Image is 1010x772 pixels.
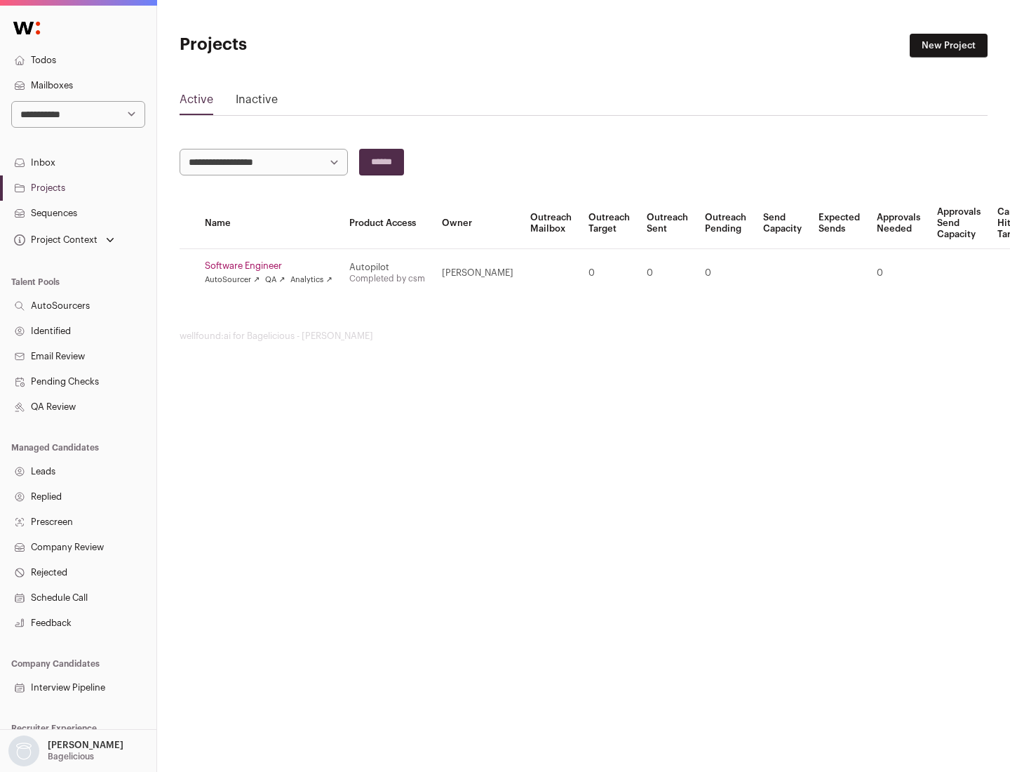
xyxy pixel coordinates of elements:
[48,751,94,762] p: Bagelicious
[6,14,48,42] img: Wellfound
[205,260,332,272] a: Software Engineer
[929,198,989,249] th: Approvals Send Capacity
[180,331,988,342] footer: wellfound:ai for Bagelicious - [PERSON_NAME]
[580,249,638,298] td: 0
[6,736,126,766] button: Open dropdown
[868,198,929,249] th: Approvals Needed
[755,198,810,249] th: Send Capacity
[638,198,696,249] th: Outreach Sent
[180,91,213,114] a: Active
[290,274,332,286] a: Analytics ↗
[8,736,39,766] img: nopic.png
[180,34,449,56] h1: Projects
[433,198,522,249] th: Owner
[11,230,117,250] button: Open dropdown
[696,198,755,249] th: Outreach Pending
[580,198,638,249] th: Outreach Target
[48,740,123,751] p: [PERSON_NAME]
[349,274,425,283] a: Completed by csm
[810,198,868,249] th: Expected Sends
[638,249,696,298] td: 0
[236,91,278,114] a: Inactive
[349,262,425,273] div: Autopilot
[910,34,988,58] a: New Project
[868,249,929,298] td: 0
[433,249,522,298] td: [PERSON_NAME]
[11,234,97,246] div: Project Context
[205,274,260,286] a: AutoSourcer ↗
[696,249,755,298] td: 0
[522,198,580,249] th: Outreach Mailbox
[341,198,433,249] th: Product Access
[196,198,341,249] th: Name
[265,274,285,286] a: QA ↗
